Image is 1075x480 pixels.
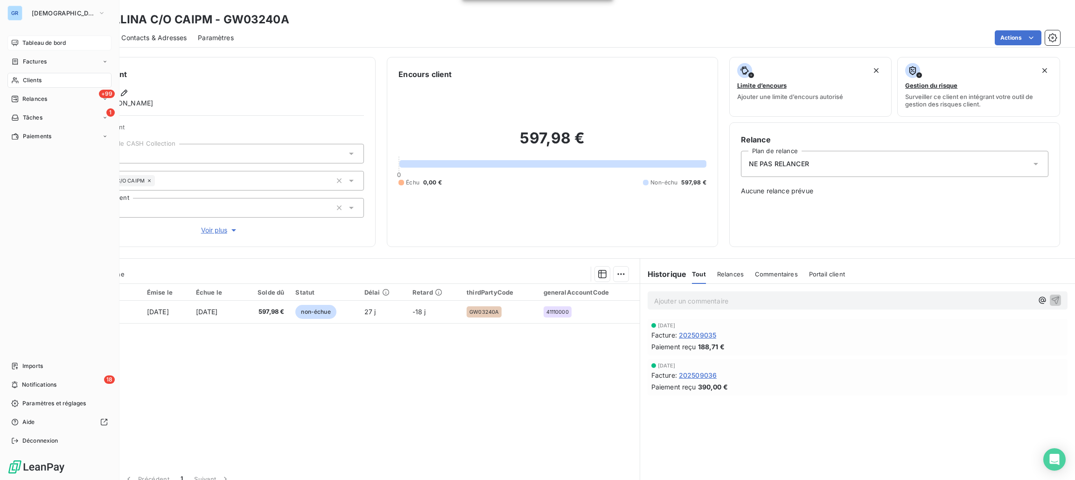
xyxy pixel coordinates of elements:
span: GW03240A [469,309,499,315]
span: Surveiller ce client en intégrant votre outil de gestion des risques client. [905,93,1052,108]
div: thirdPartyCode [467,289,532,296]
span: Aide [22,418,35,426]
span: Clients [23,76,42,85]
span: 41110000 [546,309,569,315]
h3: SCI BALINA C/O CAIPM - GW03240A [82,11,289,28]
span: 0 [397,171,401,178]
span: Voir plus [201,226,238,235]
span: Facture : [651,370,677,380]
span: Propriétés Client [75,123,364,136]
h6: Historique [640,268,687,280]
span: Aucune relance prévue [741,186,1048,196]
span: NE PAS RELANCER [749,159,809,169]
span: [DATE] [658,363,676,368]
span: Portail client [809,270,845,278]
span: 202509035 [679,330,716,340]
span: Tout [692,270,706,278]
span: 597,98 € [245,307,285,317]
span: Paramètres [198,33,234,42]
h6: Encours client [398,69,452,80]
span: Tableau de bord [22,39,66,47]
span: Paiements [23,132,51,141]
span: Gestion du risque [905,82,957,89]
button: Limite d’encoursAjouter une limite d’encours autorisé [729,57,892,117]
input: Ajouter une valeur [155,176,162,185]
span: 390,00 € [698,382,728,392]
button: Voir plus [75,225,364,235]
h2: 597,98 € [398,129,706,157]
span: Paiement reçu [651,342,696,352]
div: generalAccountCode [544,289,634,296]
span: 27 j [364,308,376,316]
div: Émise le [147,289,185,296]
span: Notifications [22,381,56,389]
span: -18 j [412,308,426,316]
span: Relances [22,95,47,103]
span: Ajouter une limite d’encours autorisé [737,93,843,100]
span: Imports [22,362,43,370]
span: 202509036 [679,370,717,380]
h6: Relance [741,134,1048,145]
div: Échue le [196,289,234,296]
span: Limite d’encours [737,82,787,89]
span: [DATE] [147,308,169,316]
span: Paramètres et réglages [22,399,86,408]
span: Factures [23,57,47,66]
span: 18 [104,375,115,384]
span: [DATE] [658,323,676,328]
div: Délai [364,289,401,296]
span: [DATE] [196,308,218,316]
div: Open Intercom Messenger [1043,448,1066,471]
span: 1 [106,108,115,117]
span: Relances [717,270,744,278]
button: Actions [995,30,1041,45]
span: Contacts & Adresses [121,33,187,42]
span: non-échue [295,305,336,319]
div: Solde dû [245,289,285,296]
span: Échu [406,178,419,187]
button: Gestion du risqueSurveiller ce client en intégrant votre outil de gestion des risques client. [897,57,1060,117]
div: Retard [412,289,455,296]
span: Paiement reçu [651,382,696,392]
span: [DEMOGRAPHIC_DATA] [32,9,94,17]
span: +99 [99,90,115,98]
img: Logo LeanPay [7,459,65,474]
a: Aide [7,415,112,430]
h6: Informations client [56,69,364,80]
div: GR [7,6,22,21]
span: Tâches [23,113,42,122]
span: 188,71 € [698,342,725,352]
span: 597,98 € [681,178,706,187]
span: Non-échu [650,178,677,187]
span: 0,00 € [423,178,442,187]
span: Déconnexion [22,437,58,445]
span: Commentaires [755,270,798,278]
span: Facture : [651,330,677,340]
div: Statut [295,289,353,296]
